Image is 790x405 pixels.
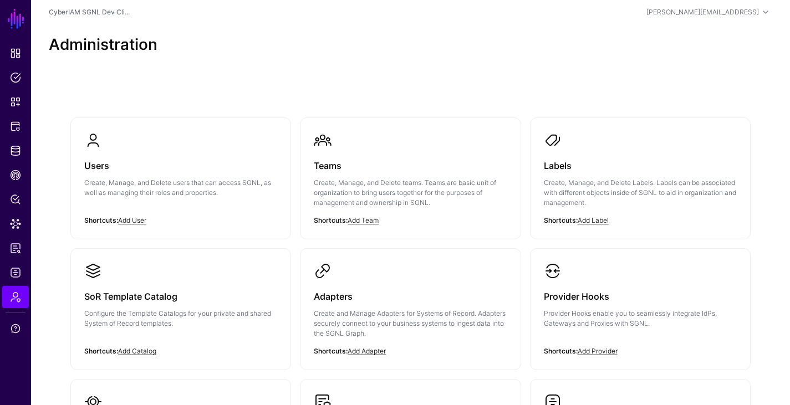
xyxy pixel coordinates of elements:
strong: Shortcuts: [84,347,118,355]
span: Protected Systems [10,121,21,132]
a: Add User [118,216,146,224]
span: Logs [10,267,21,278]
a: Snippets [2,91,29,113]
strong: Shortcuts: [314,347,348,355]
div: [PERSON_NAME][EMAIL_ADDRESS] [646,7,759,17]
h2: Administration [49,35,772,54]
span: CAEP Hub [10,170,21,181]
a: Policies [2,66,29,89]
a: Protected Systems [2,115,29,137]
a: Admin [2,286,29,308]
a: Add Label [578,216,609,224]
p: Create and Manage Adapters for Systems of Record. Adapters securely connect to your business syst... [314,309,507,339]
a: Dashboard [2,42,29,64]
span: Support [10,323,21,334]
p: Create, Manage, and Delete teams. Teams are basic unit of organization to bring users together fo... [314,178,507,208]
a: LabelsCreate, Manage, and Delete Labels. Labels can be associated with different objects inside o... [531,118,750,239]
h3: Users [84,158,277,173]
a: CyberIAM SGNL Dev Cli... [49,8,130,16]
a: TeamsCreate, Manage, and Delete teams. Teams are basic unit of organization to bring users togeth... [300,118,520,239]
a: AdaptersCreate and Manage Adapters for Systems of Record. Adapters securely connect to your busin... [300,249,520,370]
span: Snippets [10,96,21,107]
span: Identity Data Fabric [10,145,21,156]
a: Logs [2,262,29,284]
a: Add Adapter [348,347,386,355]
a: Add Team [348,216,379,224]
a: Identity Data Fabric [2,140,29,162]
span: Reports [10,243,21,254]
strong: Shortcuts: [544,216,578,224]
p: Provider Hooks enable you to seamlessly integrate IdPs, Gateways and Proxies with SGNL. [544,309,737,329]
strong: Shortcuts: [314,216,348,224]
a: SoR Template CatalogConfigure the Template Catalogs for your private and shared System of Record ... [71,249,290,360]
a: Reports [2,237,29,259]
span: Policies [10,72,21,83]
h3: Provider Hooks [544,289,737,304]
h3: Labels [544,158,737,173]
h3: SoR Template Catalog [84,289,277,304]
a: Add Provider [578,347,618,355]
a: Policy Lens [2,188,29,211]
span: Data Lens [10,218,21,229]
strong: Shortcuts: [544,347,578,355]
span: Dashboard [10,48,21,59]
strong: Shortcuts: [84,216,118,224]
span: Admin [10,291,21,303]
h3: Teams [314,158,507,173]
p: Create, Manage, and Delete Labels. Labels can be associated with different objects inside of SGNL... [544,178,737,208]
a: SGNL [7,7,26,31]
span: Policy Lens [10,194,21,205]
p: Create, Manage, and Delete users that can access SGNL, as well as managing their roles and proper... [84,178,277,198]
a: Data Lens [2,213,29,235]
p: Configure the Template Catalogs for your private and shared System of Record templates. [84,309,277,329]
a: Provider HooksProvider Hooks enable you to seamlessly integrate IdPs, Gateways and Proxies with S... [531,249,750,360]
a: CAEP Hub [2,164,29,186]
a: Add Catalog [118,347,156,355]
h3: Adapters [314,289,507,304]
a: UsersCreate, Manage, and Delete users that can access SGNL, as well as managing their roles and p... [71,118,290,229]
